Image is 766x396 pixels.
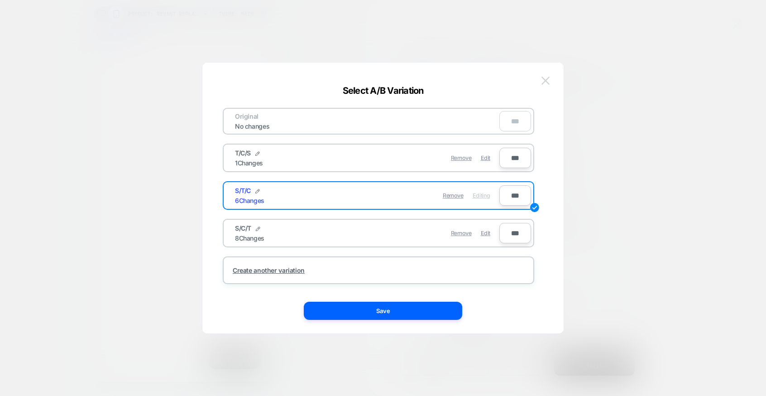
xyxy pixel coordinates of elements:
[481,230,490,237] span: Edit
[451,230,472,237] span: Remove
[109,319,170,343] iframe: Gorgias live chat messenger
[530,203,539,212] img: edit
[451,155,472,161] span: Remove
[541,77,550,84] img: close
[304,302,462,320] button: Save
[202,85,564,96] div: Select A/B Variation
[473,192,490,199] span: Editing
[481,155,490,161] span: Edit
[443,192,464,199] span: Remove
